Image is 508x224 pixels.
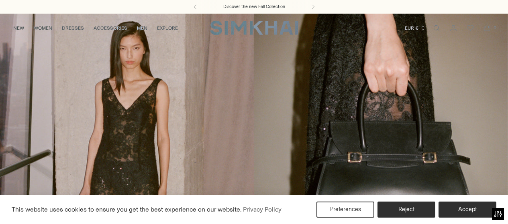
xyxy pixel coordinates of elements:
[445,20,461,36] a: Go to the account page
[210,20,298,36] a: SIMKHAI
[157,19,178,37] a: EXPLORE
[428,20,445,36] a: Open search modal
[405,19,426,37] button: EUR €
[377,202,435,218] button: Reject
[62,19,84,37] a: DRESSES
[439,202,496,218] button: Accept
[491,24,498,31] span: 0
[137,19,147,37] a: MEN
[223,4,285,10] a: Discover the new Fall Collection
[462,20,478,36] a: Wishlist
[94,19,127,37] a: ACCESSORIES
[12,206,242,213] span: This website uses cookies to ensure you get the best experience on our website.
[34,19,52,37] a: WOMEN
[316,202,374,218] button: Preferences
[479,20,495,36] a: Open cart modal
[242,204,283,216] a: Privacy Policy (opens in a new tab)
[13,19,24,37] a: NEW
